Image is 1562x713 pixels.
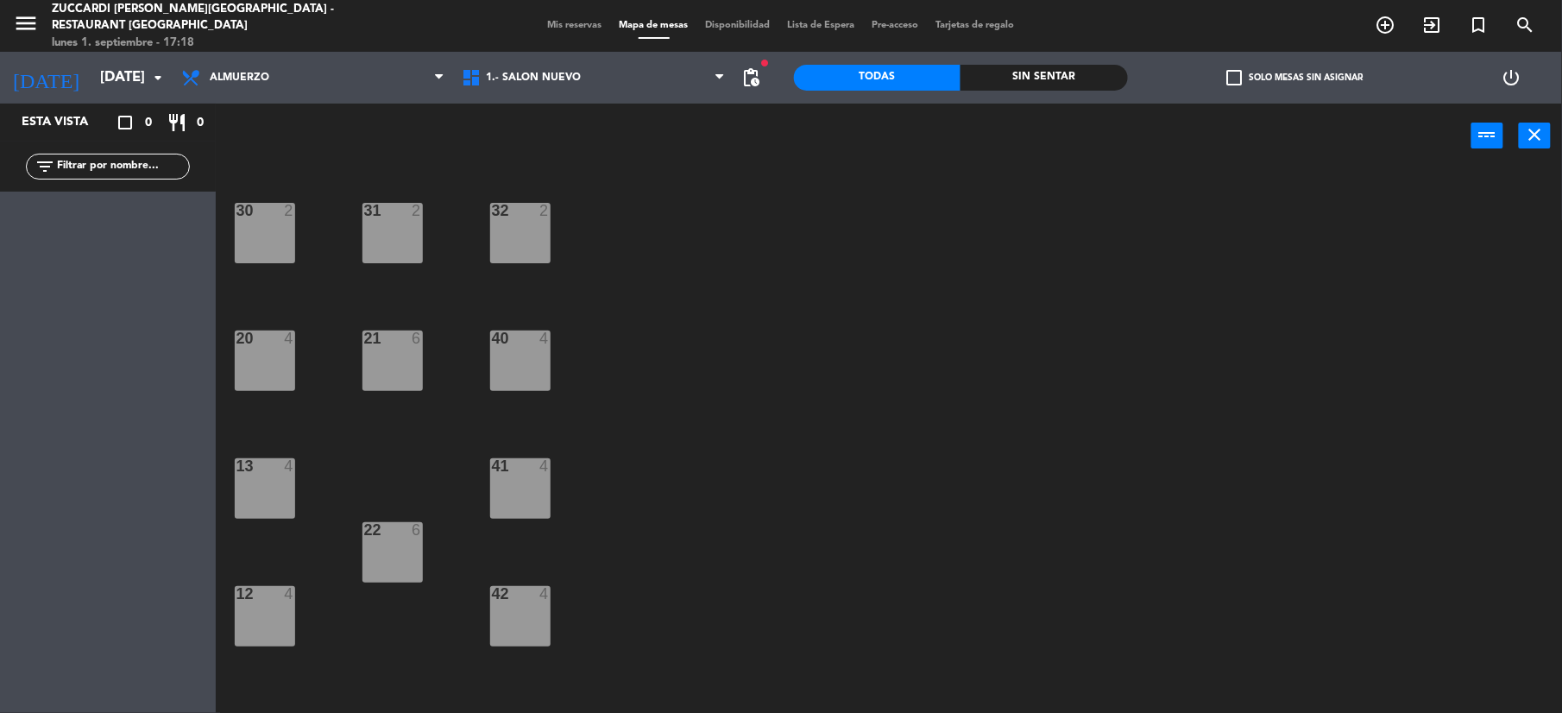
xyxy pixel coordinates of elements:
i: arrow_drop_down [148,67,168,88]
span: check_box_outline_blank [1226,70,1242,85]
div: 2 [284,203,294,218]
div: 4 [539,586,550,602]
div: lunes 1. septiembre - 17:18 [52,35,378,52]
i: turned_in_not [1469,15,1490,35]
span: 0 [197,113,204,133]
div: 42 [492,586,493,602]
div: 22 [364,522,365,538]
div: 6 [412,522,422,538]
i: add_circle_outline [1376,15,1396,35]
i: power_settings_new [1502,67,1522,88]
span: Lista de Espera [779,21,864,30]
span: Almuerzo [210,72,269,84]
div: 4 [284,331,294,346]
span: Pre-acceso [864,21,928,30]
span: 1.- SALON NUEVO [486,72,581,84]
div: 2 [412,203,422,218]
i: exit_to_app [1422,15,1443,35]
div: 4 [539,458,550,474]
div: 4 [284,586,294,602]
div: 2 [539,203,550,218]
i: menu [13,10,39,36]
i: power_input [1477,124,1498,145]
i: crop_square [115,112,135,133]
input: Filtrar por nombre... [55,157,189,176]
div: 21 [364,331,365,346]
button: power_input [1471,123,1503,148]
div: 40 [492,331,493,346]
div: 6 [412,331,422,346]
div: 41 [492,458,493,474]
div: Esta vista [9,112,124,133]
div: 32 [492,203,493,218]
div: Todas [794,65,961,91]
span: Mis reservas [539,21,611,30]
span: Mapa de mesas [611,21,697,30]
div: Sin sentar [961,65,1127,91]
span: fiber_manual_record [759,58,770,68]
div: 4 [539,331,550,346]
button: close [1519,123,1551,148]
i: restaurant [167,112,187,133]
i: close [1525,124,1546,145]
i: filter_list [35,156,55,177]
span: 0 [145,113,152,133]
div: 31 [364,203,365,218]
button: menu [13,10,39,42]
div: Zuccardi [PERSON_NAME][GEOGRAPHIC_DATA] - Restaurant [GEOGRAPHIC_DATA] [52,1,378,35]
label: Solo mesas sin asignar [1226,70,1363,85]
span: pending_actions [740,67,761,88]
div: 4 [284,458,294,474]
span: Tarjetas de regalo [928,21,1023,30]
span: Disponibilidad [697,21,779,30]
i: search [1515,15,1536,35]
